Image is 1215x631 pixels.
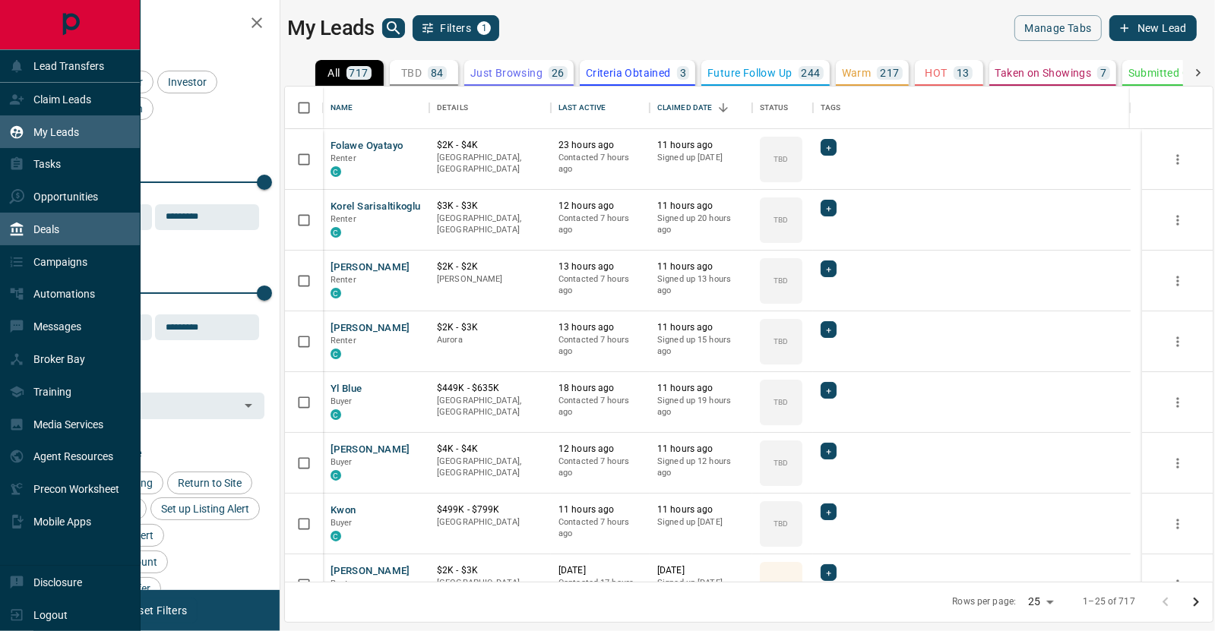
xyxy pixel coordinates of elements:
[437,395,543,418] p: [GEOGRAPHIC_DATA], [GEOGRAPHIC_DATA]
[657,443,745,456] p: 11 hours ago
[429,87,551,129] div: Details
[774,275,788,286] p: TBD
[558,577,642,601] p: Contacted 17 hours ago
[821,321,837,338] div: +
[331,200,421,214] button: Korel Sarisaltikoglu
[437,577,543,601] p: [GEOGRAPHIC_DATA], [GEOGRAPHIC_DATA]
[331,503,356,518] button: Kwon
[657,87,713,129] div: Claimed Date
[558,382,642,395] p: 18 hours ago
[238,395,259,416] button: Open
[558,152,642,175] p: Contacted 7 hours ago
[1166,391,1189,414] button: more
[1166,573,1189,596] button: more
[437,87,468,129] div: Details
[657,200,745,213] p: 11 hours ago
[437,321,543,334] p: $2K - $3K
[821,564,837,581] div: +
[558,334,642,358] p: Contacted 7 hours ago
[558,260,642,273] p: 13 hours ago
[331,349,341,359] div: condos.ca
[842,68,872,78] p: Warm
[558,564,642,577] p: [DATE]
[657,564,745,577] p: [DATE]
[331,531,341,541] div: condos.ca
[401,68,422,78] p: TBD
[331,227,341,238] div: condos.ca
[413,15,500,41] button: Filters1
[437,139,543,152] p: $2K - $4K
[331,321,410,336] button: [PERSON_NAME]
[331,153,356,163] span: Renter
[331,457,353,467] span: Buyer
[802,68,821,78] p: 244
[331,470,341,481] div: condos.ca
[826,443,831,459] span: +
[331,396,353,406] span: Buyer
[558,516,642,540] p: Contacted 7 hours ago
[826,140,831,155] span: +
[437,443,543,456] p: $4K - $4K
[586,68,671,78] p: Criteria Obtained
[657,456,745,479] p: Signed up 12 hours ago
[331,382,362,396] button: Yl Blue
[953,595,1017,608] p: Rows per page:
[826,504,831,519] span: +
[826,383,831,398] span: +
[437,152,543,175] p: [GEOGRAPHIC_DATA], [GEOGRAPHIC_DATA]
[327,68,340,78] p: All
[150,497,260,520] div: Set up Listing Alert
[774,336,788,347] p: TBD
[558,200,642,213] p: 12 hours ago
[1166,148,1189,171] button: more
[331,166,341,177] div: condos.ca
[558,213,642,236] p: Contacted 7 hours ago
[163,76,212,88] span: Investor
[558,503,642,516] p: 11 hours ago
[558,443,642,456] p: 12 hours ago
[821,139,837,156] div: +
[323,87,429,129] div: Name
[331,214,356,224] span: Renter
[350,68,369,78] p: 717
[813,87,1131,129] div: Tags
[657,503,745,516] p: 11 hours ago
[470,68,543,78] p: Just Browsing
[437,200,543,213] p: $3K - $3K
[657,273,745,297] p: Signed up 13 hours ago
[657,516,745,528] p: Signed up [DATE]
[167,472,252,494] div: Return to Site
[680,68,686,78] p: 3
[1166,330,1189,353] button: more
[431,68,444,78] p: 84
[558,273,642,297] p: Contacted 7 hours ago
[657,260,745,273] p: 11 hours ago
[437,516,543,528] p: [GEOGRAPHIC_DATA]
[157,71,217,93] div: Investor
[657,213,745,236] p: Signed up 20 hours ago
[1166,452,1189,475] button: more
[331,275,356,285] span: Renter
[657,139,745,152] p: 11 hours ago
[821,382,837,399] div: +
[551,87,650,129] div: Last Active
[774,518,788,529] p: TBD
[437,334,543,346] p: Aurora
[826,261,831,276] span: +
[774,396,788,408] p: TBD
[957,68,970,78] p: 13
[774,214,788,226] p: TBD
[287,16,375,40] h1: My Leads
[774,457,788,469] p: TBD
[1166,513,1189,535] button: more
[657,152,745,164] p: Signed up [DATE]
[479,23,489,33] span: 1
[558,395,642,418] p: Contacted 7 hours ago
[657,577,745,589] p: Signed up [DATE]
[331,409,341,420] div: condos.ca
[821,443,837,459] div: +
[437,273,543,286] p: [PERSON_NAME]
[331,518,353,528] span: Buyer
[331,443,410,457] button: [PERSON_NAME]
[821,260,837,277] div: +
